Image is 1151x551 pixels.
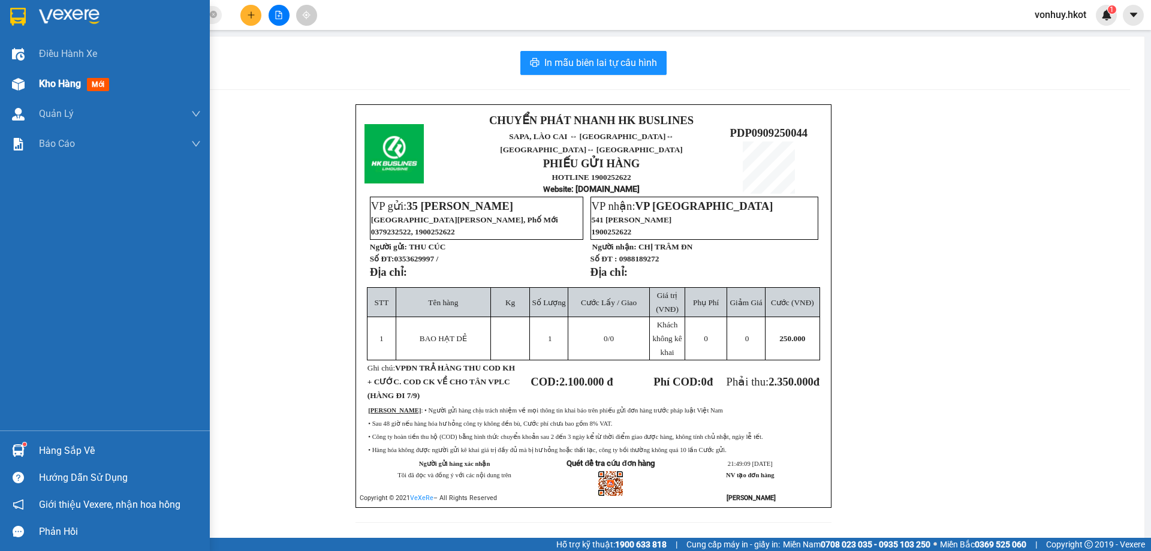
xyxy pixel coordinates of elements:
[552,173,631,182] strong: HOTLINE 1900252622
[428,298,458,307] span: Tên hàng
[686,538,780,551] span: Cung cấp máy in - giấy in:
[368,407,722,414] span: : • Người gửi hàng chịu trách nhiệm về mọi thông tin khai báo trên phiếu gửi đơn hàng trước pháp ...
[745,334,749,343] span: 0
[23,442,26,446] sup: 1
[619,254,659,263] span: 0988189272
[771,298,814,307] span: Cước (VNĐ)
[548,334,552,343] span: 1
[567,459,655,468] strong: Quét để tra cứu đơn hàng
[530,58,540,69] span: printer
[368,407,421,414] strong: [PERSON_NAME]
[592,200,773,212] span: VP nhận:
[559,375,613,388] span: 2.100.000 đ
[420,334,467,343] span: BAO HẠT DẺ
[592,227,632,236] span: 1900252622
[368,447,727,453] span: • Hàng hóa không được người gửi kê khai giá trị đầy đủ mà bị hư hỏng hoặc thất lạc, công ty bồi t...
[12,78,25,91] img: warehouse-icon
[590,254,617,263] strong: Số ĐT :
[1101,10,1112,20] img: icon-new-feature
[371,227,455,236] span: 0379232522, 1900252622
[13,499,24,510] span: notification
[397,472,511,478] span: Tôi đã đọc và đồng ý với các nội dung trên
[604,334,608,343] span: 0
[410,494,433,502] a: VeXeRe
[12,108,25,121] img: warehouse-icon
[727,494,776,502] strong: [PERSON_NAME]
[701,375,707,388] span: 0
[783,538,930,551] span: Miền Nam
[191,139,201,149] span: down
[210,10,217,21] span: close-circle
[586,145,683,154] span: ↔ [GEOGRAPHIC_DATA]
[1035,538,1037,551] span: |
[12,138,25,150] img: solution-icon
[39,497,180,512] span: Giới thiệu Vexere, nhận hoa hồng
[653,375,713,388] strong: Phí COD: đ
[769,375,813,388] span: 2.350.000
[1123,5,1144,26] button: caret-down
[367,363,515,400] span: VPĐN TRẢ HÀNG THU COD KH + CƯỚC. COD CK VỀ CHO TÂN VPLC (HÀNG ĐI 7/9)
[489,114,694,127] strong: CHUYỂN PHÁT NHANH HK BUSLINES
[638,242,692,251] span: CHỊ TRÂM ĐN
[656,291,679,314] span: Giá trị (VNĐ)
[821,540,930,549] strong: 0708 023 035 - 0935 103 250
[1128,10,1139,20] span: caret-down
[39,442,201,460] div: Hàng sắp về
[500,132,682,154] span: ↔ [GEOGRAPHIC_DATA]
[813,375,819,388] span: đ
[13,472,24,483] span: question-circle
[693,298,719,307] span: Phụ Phí
[975,540,1026,549] strong: 0369 525 060
[581,298,637,307] span: Cước Lấy / Giao
[615,540,667,549] strong: 1900 633 818
[652,320,682,357] span: Khách không kê khai
[704,334,708,343] span: 0
[419,460,490,467] strong: Người gửi hàng xác nhận
[543,185,571,194] span: Website
[505,298,515,307] span: Kg
[371,215,558,224] span: [GEOGRAPHIC_DATA][PERSON_NAME], Phố Mới
[240,5,261,26] button: plus
[531,375,613,388] strong: COD:
[730,127,808,139] span: PDP0909250044
[556,538,667,551] span: Hỗ trợ kỹ thuật:
[779,334,805,343] span: 250.000
[727,375,820,388] span: Phải thu:
[87,78,109,91] span: mới
[364,124,424,183] img: logo
[500,132,682,154] span: SAPA, LÀO CAI ↔ [GEOGRAPHIC_DATA]
[676,538,677,551] span: |
[604,334,614,343] span: /0
[370,242,407,251] strong: Người gửi:
[269,5,290,26] button: file-add
[940,538,1026,551] span: Miền Bắc
[394,254,438,263] span: 0353629997 /
[592,215,672,224] span: 541 [PERSON_NAME]
[379,334,384,343] span: 1
[543,157,640,170] strong: PHIẾU GỬI HÀNG
[302,11,311,19] span: aim
[543,184,640,194] strong: : [DOMAIN_NAME]
[375,298,389,307] span: STT
[368,420,612,427] span: • Sau 48 giờ nếu hàng hóa hư hỏng công ty không đền bù, Cước phí chưa bao gồm 8% VAT.
[933,542,937,547] span: ⚪️
[10,8,26,26] img: logo-vxr
[360,494,497,502] span: Copyright © 2021 – All Rights Reserved
[39,78,81,89] span: Kho hàng
[1025,7,1096,22] span: vonhuy.hkot
[367,363,515,400] span: Ghi chú:
[409,242,445,251] span: THU CÚC
[532,298,566,307] span: Số Lượng
[39,136,75,151] span: Báo cáo
[39,46,97,61] span: Điều hành xe
[13,526,24,537] span: message
[39,469,201,487] div: Hướng dẫn sử dụng
[368,433,763,440] span: • Công ty hoàn tiền thu hộ (COD) bằng hình thức chuyển khoản sau 2 đến 3 ngày kể từ thời điểm gia...
[1084,540,1093,549] span: copyright
[39,106,74,121] span: Quản Lý
[39,523,201,541] div: Phản hồi
[520,51,667,75] button: printerIn mẫu biên lai tự cấu hình
[210,11,217,18] span: close-circle
[544,55,657,70] span: In mẫu biên lai tự cấu hình
[1108,5,1116,14] sup: 1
